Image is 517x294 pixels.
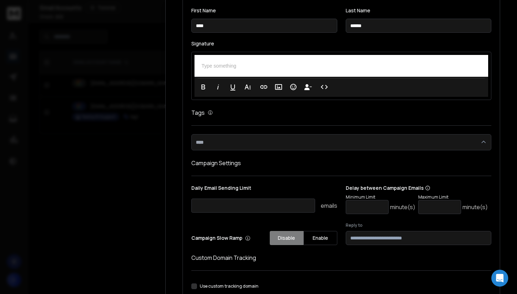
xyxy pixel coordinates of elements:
[191,184,337,194] p: Daily Email Sending Limit
[191,234,250,242] p: Campaign Slow Ramp
[346,223,492,228] label: Reply to
[462,203,488,211] p: minute(s)
[200,283,258,289] label: Use custom tracking domain
[197,80,210,94] button: Bold (⌘B)
[270,231,304,245] button: Disable
[241,80,254,94] button: More Text
[346,194,415,200] p: Minimum Limit
[346,8,492,13] label: Last Name
[191,254,491,262] h1: Custom Domain Tracking
[257,80,270,94] button: Insert Link (⌘K)
[390,203,415,211] p: minute(s)
[321,201,337,210] p: emails
[191,8,337,13] label: First Name
[272,80,285,94] button: Insert Image (⌘P)
[191,108,205,117] h1: Tags
[226,80,240,94] button: Underline (⌘U)
[418,194,488,200] p: Maximum Limit
[211,80,225,94] button: Italic (⌘I)
[318,80,331,94] button: Code View
[287,80,300,94] button: Emoticons
[304,231,337,245] button: Enable
[191,41,491,46] label: Signature
[191,159,491,167] h1: Campaign Settings
[346,184,488,192] p: Delay between Campaign Emails
[491,270,508,287] div: Open Intercom Messenger
[301,80,315,94] button: Insert Unsubscribe Link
